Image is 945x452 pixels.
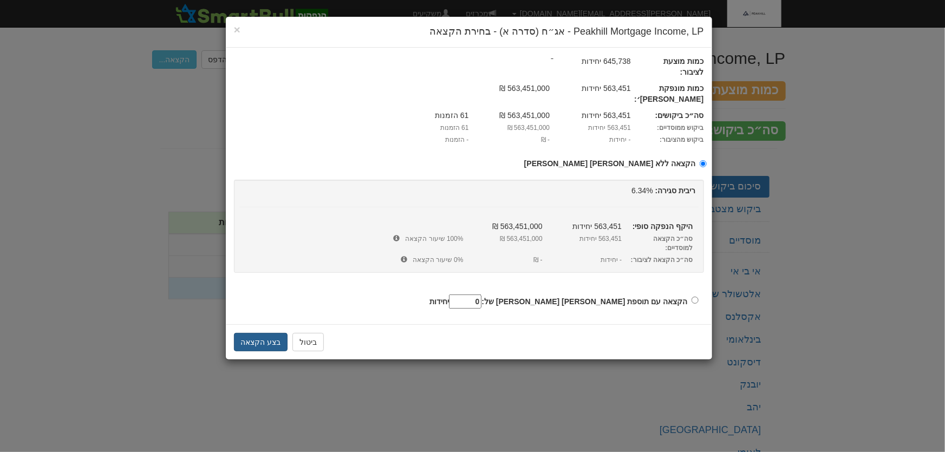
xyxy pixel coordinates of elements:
[550,83,631,94] span: 563,451 יחידות
[234,25,704,39] h4: Peakhill Mortgage Income, LP - אג״ח (סדרה א) - בחירת הקצאה
[469,110,550,121] span: 563,451,000 ₪
[429,297,687,306] strong: הקצאה עם תוספת [PERSON_NAME] [PERSON_NAME] של: יחידות
[469,123,550,133] span: 563,451,000 ₪
[543,221,622,232] span: 563,451 יחידות
[234,333,288,351] button: בצע הקצאה
[631,56,712,77] label: כמות מוצעת לציבור:
[550,56,631,67] span: 645,738 יחידות
[388,110,469,121] span: 61 הזמנות
[292,333,324,351] button: ביטול
[231,185,707,196] div: %
[388,123,469,133] span: 61 הזמנות
[234,24,240,35] button: Close
[631,186,646,195] span: 6.34
[622,234,701,253] label: סה״כ הקצאה למוסדיים:
[631,123,712,133] label: ביקוש ממוסדיים:
[305,234,464,244] span: 100% שיעור הקצאה
[550,110,631,121] span: 563,451 יחידות
[234,23,240,36] span: ×
[469,135,550,145] span: - ₪
[550,123,631,133] span: 563,451 יחידות
[305,256,464,265] span: 0% שיעור הקצאה
[464,256,543,265] span: - ₪
[631,83,712,104] label: כמות מונפקת [PERSON_NAME]׳:
[631,135,712,145] label: ביקוש מהציבור:
[388,135,469,145] span: - הזמנות
[543,234,622,244] span: 563,451 יחידות
[449,294,481,309] input: הקצאה עם תוספת [PERSON_NAME] [PERSON_NAME] של:יחידות
[631,110,712,121] label: סה״כ ביקושים:
[524,159,696,168] strong: הקצאה ללא [PERSON_NAME] [PERSON_NAME]
[464,221,543,232] span: 563,451,000 ₪
[622,221,701,232] label: היקף הנפקה סופי:
[700,160,707,167] input: הקצאה ללא [PERSON_NAME] [PERSON_NAME]
[655,186,696,195] strong: ריבית סגירה:
[464,234,543,244] span: 563,451,000 ₪
[550,135,631,145] span: - יחידות
[226,56,712,80] div: ֿ
[469,83,550,94] span: 563,451,000 ₪
[622,256,701,265] label: סה״כ הקצאה לציבור:
[543,256,622,265] span: - יחידות
[692,297,699,304] input: הקצאה עם תוספת [PERSON_NAME] [PERSON_NAME] של:יחידות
